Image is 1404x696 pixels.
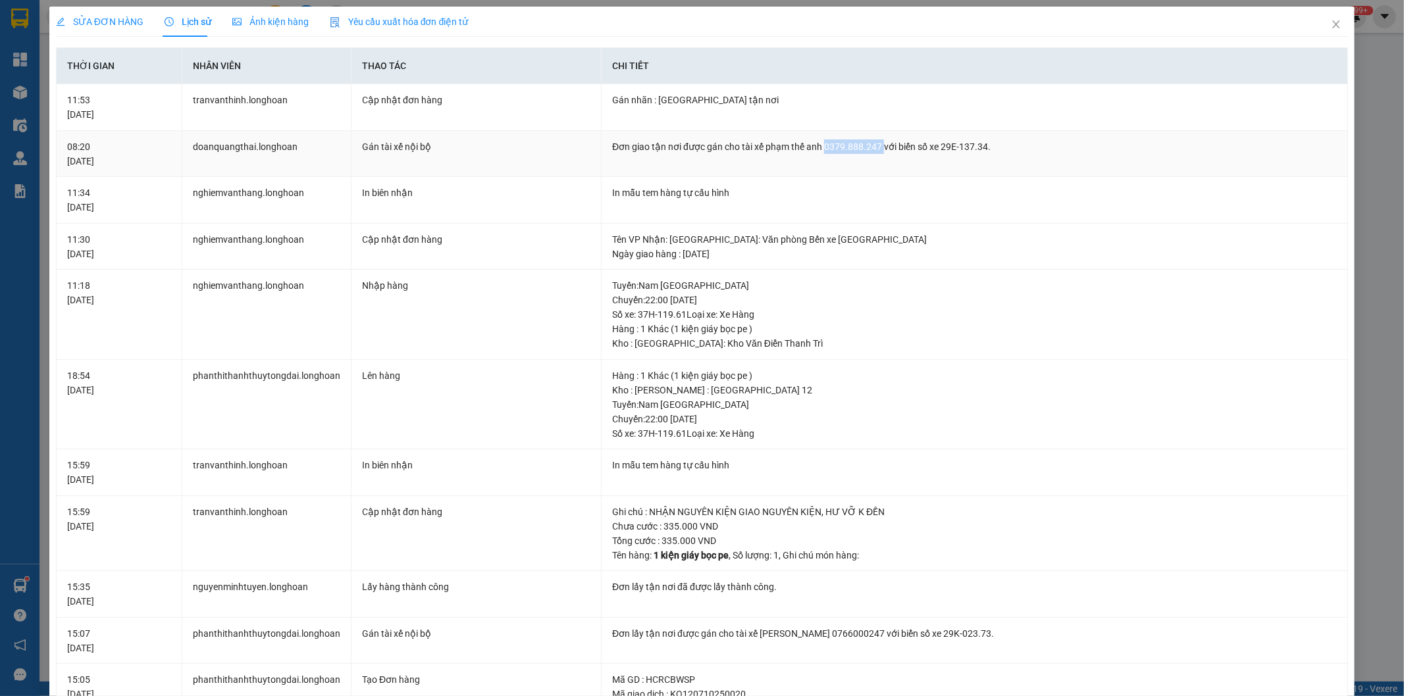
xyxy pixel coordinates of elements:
[232,17,242,26] span: picture
[182,48,351,84] th: Nhân viên
[612,458,1337,472] div: In mẫu tem hàng tự cấu hình
[182,618,351,664] td: phanthithanhthuytongdai.longhoan
[182,270,351,360] td: nghiemvanthang.longhoan
[330,16,469,27] span: Yêu cầu xuất hóa đơn điện tử
[362,672,590,687] div: Tạo Đơn hàng
[67,580,172,609] div: 15:35 [DATE]
[182,224,351,270] td: nghiemvanthang.longhoan
[330,17,340,28] img: icon
[773,550,779,560] span: 1
[182,571,351,618] td: nguyenminhtuyen.longhoan
[612,626,1337,641] div: Đơn lấy tận nơi được gán cho tài xế [PERSON_NAME] 0766000247 với biển số xe 29K-023.73.
[612,534,1337,548] div: Tổng cước : 335.000 VND
[67,505,172,534] div: 15:59 [DATE]
[362,232,590,247] div: Cập nhật đơn hàng
[182,360,351,450] td: phanthithanhthuytongdai.longhoan
[612,336,1337,351] div: Kho : [GEOGRAPHIC_DATA]: Kho Văn Điển Thanh Trì
[67,232,172,261] div: 11:30 [DATE]
[182,131,351,178] td: doanquangthai.longhoan
[182,84,351,131] td: tranvanthinh.longhoan
[56,17,65,26] span: edit
[612,186,1337,200] div: In mẫu tem hàng tự cấu hình
[57,48,183,84] th: Thời gian
[1331,19,1341,30] span: close
[67,139,172,168] div: 08:20 [DATE]
[362,505,590,519] div: Cập nhật đơn hàng
[232,16,309,27] span: Ảnh kiện hàng
[67,93,172,122] div: 11:53 [DATE]
[602,48,1348,84] th: Chi tiết
[67,186,172,214] div: 11:34 [DATE]
[67,278,172,307] div: 11:18 [DATE]
[612,247,1337,261] div: Ngày giao hàng : [DATE]
[612,383,1337,397] div: Kho : [PERSON_NAME] : [GEOGRAPHIC_DATA] 12
[362,626,590,641] div: Gán tài xế nội bộ
[56,16,143,27] span: SỬA ĐƠN HÀNG
[612,139,1337,154] div: Đơn giao tận nơi được gán cho tài xế phạm thế anh 0379.888.247 với biển số xe 29E-137.34.
[67,368,172,397] div: 18:54 [DATE]
[612,505,1337,519] div: Ghi chú : NHẬN NGUYÊN KIỆN GIAO NGUYÊN KIỆN, HƯ VỠ K ĐỀN
[351,48,602,84] th: Thao tác
[612,368,1337,383] div: Hàng : 1 Khác (1 kiện giáy bọc pe )
[362,458,590,472] div: In biên nhận
[67,626,172,655] div: 15:07 [DATE]
[1318,7,1355,43] button: Close
[654,550,729,560] span: 1 kiện giáy bọc pe
[182,496,351,572] td: tranvanthinh.longhoan
[612,519,1337,534] div: Chưa cước : 335.000 VND
[362,93,590,107] div: Cập nhật đơn hàng
[612,232,1337,247] div: Tên VP Nhận: [GEOGRAPHIC_DATA]: Văn phòng Bến xe [GEOGRAPHIC_DATA]
[612,580,1337,594] div: Đơn lấy tận nơi đã được lấy thành công.
[165,17,174,26] span: clock-circle
[182,177,351,224] td: nghiemvanthang.longhoan
[612,322,1337,336] div: Hàng : 1 Khác (1 kiện giáy bọc pe )
[612,548,1337,562] div: Tên hàng: , Số lượng: , Ghi chú món hàng:
[362,278,590,293] div: Nhập hàng
[362,186,590,200] div: In biên nhận
[165,16,211,27] span: Lịch sử
[362,368,590,383] div: Lên hàng
[67,458,172,487] div: 15:59 [DATE]
[612,278,1337,322] div: Tuyến : Nam [GEOGRAPHIC_DATA] Chuyến: 22:00 [DATE] Số xe: 37H-119.61 Loại xe: Xe Hàng
[362,139,590,154] div: Gán tài xế nội bộ
[612,397,1337,441] div: Tuyến : Nam [GEOGRAPHIC_DATA] Chuyến: 22:00 [DATE] Số xe: 37H-119.61 Loại xe: Xe Hàng
[612,672,1337,687] div: Mã GD : HCRCBWSP
[612,93,1337,107] div: Gán nhãn : [GEOGRAPHIC_DATA] tận nơi
[362,580,590,594] div: Lấy hàng thành công
[182,449,351,496] td: tranvanthinh.longhoan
